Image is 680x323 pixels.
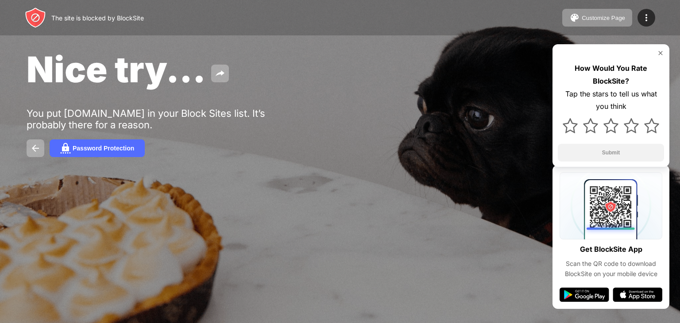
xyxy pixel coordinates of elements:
[560,288,609,302] img: google-play.svg
[50,139,145,157] button: Password Protection
[644,118,659,133] img: star.svg
[215,68,225,79] img: share.svg
[603,118,618,133] img: star.svg
[562,9,632,27] button: Customize Page
[583,118,598,133] img: star.svg
[569,12,580,23] img: pallet.svg
[560,172,662,239] img: qrcode.svg
[25,7,46,28] img: header-logo.svg
[27,108,300,131] div: You put [DOMAIN_NAME] in your Block Sites list. It’s probably there for a reason.
[60,143,71,154] img: password.svg
[657,50,664,57] img: rate-us-close.svg
[558,144,664,161] button: Submit
[641,12,652,23] img: menu-icon.svg
[613,288,662,302] img: app-store.svg
[73,145,134,152] div: Password Protection
[563,118,578,133] img: star.svg
[558,62,664,88] div: How Would You Rate BlockSite?
[582,15,625,21] div: Customize Page
[560,259,662,279] div: Scan the QR code to download BlockSite on your mobile device
[30,143,41,154] img: back.svg
[27,48,206,91] span: Nice try...
[51,14,144,22] div: The site is blocked by BlockSite
[558,88,664,113] div: Tap the stars to tell us what you think
[624,118,639,133] img: star.svg
[580,243,642,256] div: Get BlockSite App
